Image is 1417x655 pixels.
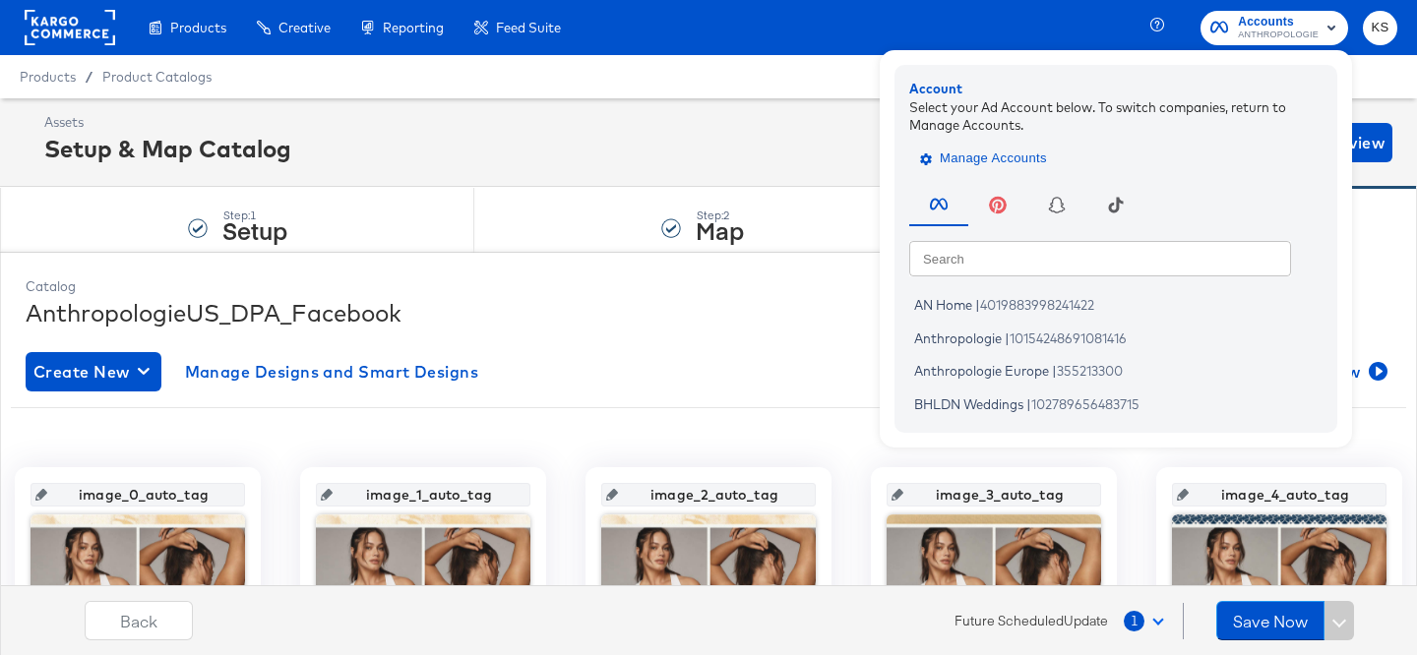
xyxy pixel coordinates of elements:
span: Manage Designs and Smart Designs [185,358,479,386]
button: AccountsANTHROPOLOGIE [1201,11,1348,45]
button: Save Now [1216,601,1325,640]
span: Anthropologie [914,329,1002,345]
span: Reporting [383,20,444,35]
span: Products [170,20,226,35]
span: KS [1371,17,1389,39]
span: Feed Suite [496,20,561,35]
span: | [1005,329,1010,345]
span: | [1052,363,1057,379]
button: Manage Designs and Smart Designs [177,352,487,391]
span: Anthropologie Europe [914,363,1049,379]
span: Future Scheduled Update [955,612,1108,630]
span: Products [20,69,76,85]
span: | [1026,395,1031,411]
span: / [76,69,102,85]
button: 1 [1123,603,1173,638]
span: Creative [278,20,331,35]
div: Step: 2 [696,208,744,222]
span: 1 [1124,611,1144,631]
span: Accounts [1238,12,1319,32]
strong: Map [696,213,744,246]
button: Create New [26,352,161,391]
div: Select your Ad Account below. To switch companies, return to Manage Accounts. [909,97,1323,134]
button: Manage Accounts [909,144,1062,173]
div: Step: 1 [222,208,287,222]
span: Manage Accounts [924,148,1047,170]
span: 4019883998241422 [980,297,1094,313]
div: Assets [44,113,291,132]
strong: Setup [222,213,287,246]
span: 10154248691081416 [1010,329,1127,345]
span: BHLDN Weddings [914,395,1023,411]
span: AN Home [914,297,972,313]
span: Create New [33,358,154,386]
span: | [975,297,980,313]
span: Advanced Preview [1213,358,1384,386]
div: Setup & Map Catalog [44,132,291,165]
div: AnthropologieUS_DPA_Facebook [26,296,1391,329]
a: Product Catalogs [102,69,212,85]
span: ANTHROPOLOGIE [1238,28,1319,43]
button: KS [1363,11,1397,45]
span: 355213300 [1057,363,1123,379]
button: Back [85,601,193,640]
span: 102789656483715 [1031,395,1140,411]
div: Account [909,80,1323,98]
div: Catalog [26,277,1391,296]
